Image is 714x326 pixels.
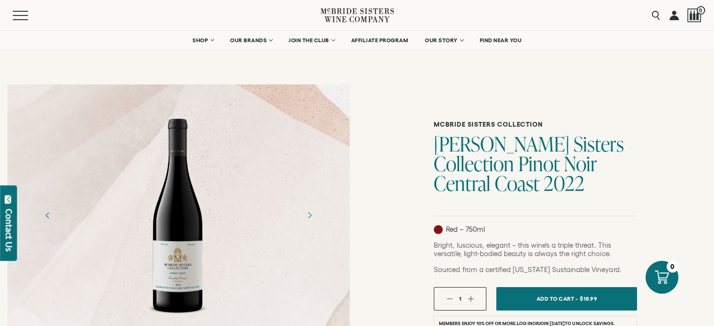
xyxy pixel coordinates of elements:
span: Add To Cart - [537,292,578,305]
a: JOIN THE CLUB [283,31,340,50]
a: FIND NEAR YOU [474,31,528,50]
a: AFFILIATE PROGRAM [345,31,415,50]
button: Next [297,203,322,227]
div: 0 [667,261,678,273]
span: FIND NEAR YOU [480,37,522,44]
p: Bright, luscious, elegant – this wine’s a triple threat. This versatile, light-bodied beauty is a... [434,241,637,258]
h6: McBride Sisters Collection [434,121,637,129]
a: SHOP [186,31,219,50]
span: OUR STORY [425,37,458,44]
h1: [PERSON_NAME] Sisters Collection Pinot Noir Central Coast 2022 [434,134,637,193]
span: 0 [697,6,705,15]
span: JOIN THE CLUB [289,37,329,44]
span: AFFILIATE PROGRAM [351,37,408,44]
div: Contact Us [4,209,14,251]
button: Previous [36,203,60,227]
a: OUR STORY [419,31,469,50]
span: 1 [459,296,461,302]
p: Red – 750ml [434,225,484,234]
button: Mobile Menu Trigger [13,11,46,20]
span: OUR BRANDS [230,37,267,44]
a: OUR BRANDS [224,31,278,50]
p: Sourced from a certified [US_STATE] Sustainable Vineyard. [434,265,637,274]
button: Add To Cart - $18.99 [496,287,637,311]
span: SHOP [192,37,208,44]
span: $18.99 [580,292,597,305]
